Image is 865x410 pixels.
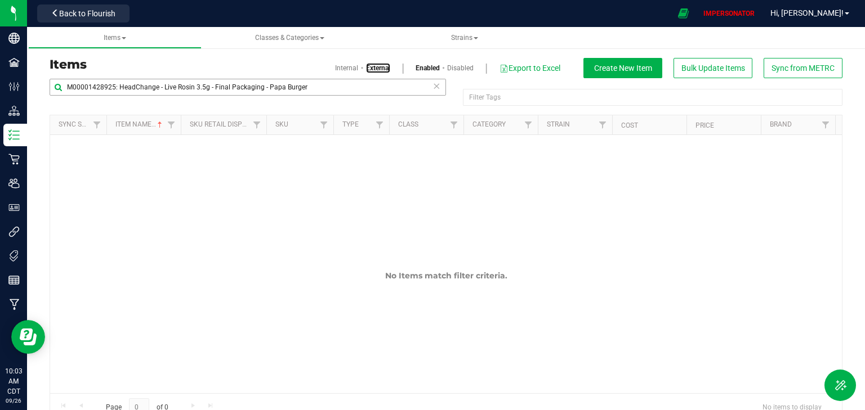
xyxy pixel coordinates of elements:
[162,115,181,134] a: Filter
[8,250,20,262] inline-svg: Tags
[8,299,20,310] inline-svg: Manufacturing
[583,58,662,78] button: Create New Item
[499,58,561,78] button: Export to Excel
[8,105,20,116] inline-svg: Distribution
[315,115,333,134] a: Filter
[335,63,358,73] a: Internal
[432,79,440,93] span: Clear
[59,120,102,128] a: Sync Status
[671,2,696,24] span: Open Ecommerce Menu
[772,64,835,73] span: Sync from METRC
[8,154,20,165] inline-svg: Retail
[8,274,20,286] inline-svg: Reports
[248,115,266,134] a: Filter
[8,57,20,68] inline-svg: Facilities
[416,63,440,73] a: Enabled
[88,115,106,134] a: Filter
[770,8,844,17] span: Hi, [PERSON_NAME]!
[8,226,20,237] inline-svg: Integrations
[8,129,20,141] inline-svg: Inventory
[275,120,288,128] a: SKU
[594,115,612,134] a: Filter
[681,64,745,73] span: Bulk Update Items
[699,8,759,19] p: IMPERSONATOR
[366,63,390,73] a: External
[770,120,792,128] a: Brand
[59,9,115,18] span: Back to Flourish
[11,320,45,354] iframe: Resource center
[37,4,130,22] button: Back to Flourish
[398,120,418,128] a: Class
[674,58,752,78] button: Bulk Update Items
[8,81,20,92] inline-svg: Configuration
[594,64,652,73] span: Create New Item
[371,115,389,134] a: Filter
[451,34,478,42] span: Strains
[817,115,835,134] a: Filter
[115,120,164,128] a: Item Name
[5,397,22,405] p: 09/26
[824,370,856,401] button: Toggle Menu
[255,34,324,42] span: Classes & Categories
[8,202,20,213] inline-svg: User Roles
[50,79,446,96] input: Search Item Name, SKU Retail Name, or Part Number
[764,58,842,78] button: Sync from METRC
[695,121,714,129] a: Price
[342,120,359,128] a: Type
[190,120,274,128] a: Sku Retail Display Name
[445,115,463,134] a: Filter
[50,58,438,71] h3: Items
[8,33,20,44] inline-svg: Company
[621,121,638,129] a: Cost
[547,120,570,128] a: Strain
[5,366,22,397] p: 10:03 AM CDT
[447,63,474,73] a: Disabled
[8,178,20,189] inline-svg: Users
[104,34,126,42] span: Items
[472,120,506,128] a: Category
[130,271,763,281] div: No Items match filter criteria.
[519,115,538,134] a: Filter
